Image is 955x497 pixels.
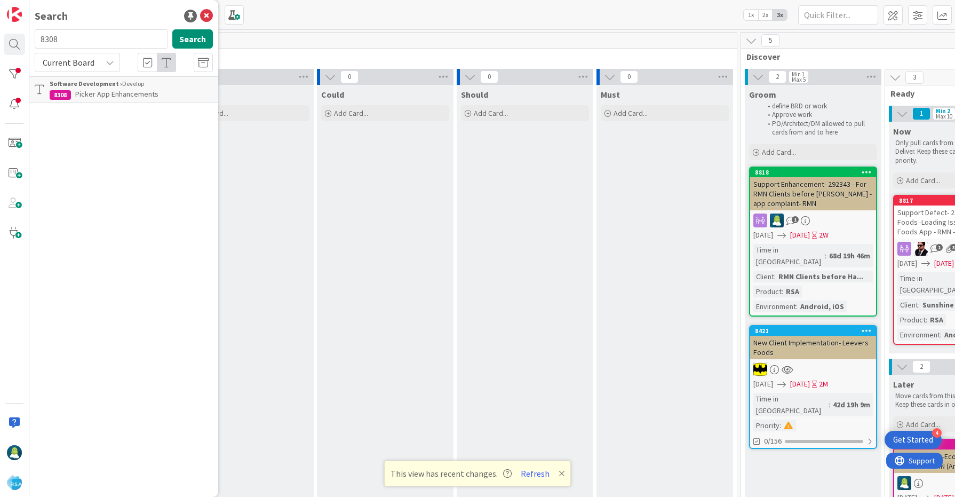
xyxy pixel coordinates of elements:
span: [DATE] [753,230,773,241]
div: 8818Support Enhancement- 292343 - For RMN Clients before [PERSON_NAME] - app complaint- RMN [750,168,876,210]
div: RMN Clients before Ha... [776,271,866,282]
div: Min 2 [936,108,950,114]
span: Support [22,2,49,14]
span: Must [601,89,620,100]
span: : [774,271,776,282]
div: 2W [819,230,829,241]
input: Search for title... [35,29,168,49]
div: Min 1 [792,72,805,77]
span: Could [321,89,344,100]
div: Develop [50,79,213,89]
div: 4 [932,428,942,438]
div: Client [753,271,774,282]
div: Get Started [893,435,933,445]
span: : [779,420,781,431]
div: Environment [753,301,796,312]
button: Refresh [517,467,553,480]
span: 1x [744,10,758,20]
div: Time in [GEOGRAPHIC_DATA] [753,244,825,267]
span: 1 [912,107,930,120]
span: 3 [905,71,924,84]
span: 5 [761,34,779,47]
span: Later [893,379,914,390]
span: [DATE] [897,258,917,269]
span: : [782,286,783,297]
span: : [796,301,798,312]
span: Current Board [43,57,94,68]
img: AC [753,362,767,376]
span: : [825,250,826,262]
div: 8421New Client Implementation- Leevers Foods [750,326,876,359]
div: 8818 [750,168,876,177]
span: This view has recent changes. [391,467,512,480]
span: : [940,329,942,341]
span: 3x [773,10,787,20]
span: 1 [792,216,799,223]
a: Software Development ›Develop8308Picker App Enhancements [29,76,218,102]
img: RD [7,445,22,460]
span: Now [893,126,911,137]
span: Add Card... [906,176,940,185]
span: 0 [620,70,638,83]
div: Product [897,314,926,326]
div: 42d 19h 9m [830,399,873,411]
div: Search [35,8,68,24]
span: Product Backlog [39,51,723,62]
span: Add Card... [762,147,796,157]
b: Software Development › [50,80,122,88]
span: 2 [768,70,786,83]
img: avatar [7,475,22,490]
img: AC [914,242,928,256]
div: Client [897,299,918,311]
div: Max 10 [936,114,952,119]
img: RD [770,214,784,227]
div: Product [753,286,782,297]
span: 2 [912,360,930,373]
span: 0/156 [764,436,782,447]
div: Environment [897,329,940,341]
div: Time in [GEOGRAPHIC_DATA] [753,393,829,416]
div: 68d 19h 46m [826,250,873,262]
span: [DATE] [790,230,810,241]
span: Add Card... [474,108,508,118]
span: Picker App Enhancements [75,89,158,99]
li: PO/Architect/DM allowed to pull cards from and to here [762,120,876,137]
div: Max 5 [792,77,806,82]
span: : [926,314,927,326]
div: New Client Implementation- Leevers Foods [750,336,876,359]
span: Add Card... [614,108,648,118]
div: Priority [753,420,779,431]
div: 8818 [755,169,876,176]
span: Add Card... [906,420,940,429]
div: Android, iOS [798,301,847,312]
li: define BRD or work [762,102,876,111]
span: Groom [749,89,776,100]
span: 0 [480,70,498,83]
span: [DATE] [790,378,810,390]
span: [DATE] [934,258,954,269]
div: 8421 [755,327,876,335]
div: Open Get Started checklist, remaining modules: 4 [885,431,942,449]
img: Visit kanbanzone.com [7,7,22,22]
input: Quick Filter... [798,5,878,25]
div: RSA [783,286,802,297]
span: Add Card... [334,108,368,118]
div: RSA [927,314,946,326]
span: Should [461,89,488,100]
span: 0 [340,70,359,83]
div: AC [750,362,876,376]
div: Support Enhancement- 292343 - For RMN Clients before [PERSON_NAME] - app complaint- RMN [750,177,876,210]
span: 1 [936,244,943,251]
button: Search [172,29,213,49]
li: Approve work [762,111,876,119]
div: RD [750,214,876,227]
span: : [918,299,920,311]
div: 2M [819,378,828,390]
span: : [829,399,830,411]
div: 8308 [50,90,71,100]
img: RD [897,476,911,490]
span: [DATE] [753,378,773,390]
span: 2x [758,10,773,20]
div: 8421 [750,326,876,336]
